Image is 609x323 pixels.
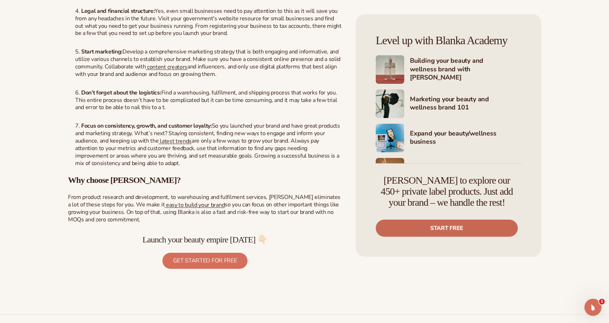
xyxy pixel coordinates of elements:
[376,158,404,186] img: Shopify Image 8
[75,137,339,167] span: are only a few ways to grow your brand. Always pay attention to your metrics and customer feedbac...
[376,34,521,47] h4: Level up with Blanka Academy
[376,55,521,84] a: Shopify Image 5 Building your beauty and wellness brand with [PERSON_NAME]
[68,193,340,209] span: From product research and development, to warehousing and fulfilment services, [PERSON_NAME] elim...
[147,63,187,71] span: content creators
[584,299,602,316] iframe: Intercom live chat
[376,124,404,152] img: Shopify Image 7
[160,89,161,97] strong: :
[81,89,160,97] strong: Don’t forget about the logistics
[160,137,192,145] span: latest trends
[121,48,123,56] strong: :
[376,89,521,118] a: Shopify Image 6 Marketing your beauty and wellness brand 101
[75,48,340,71] span: Develop a comprehensive marketing strategy that is both engaging and informative, and utilize var...
[68,201,339,224] span: so you can focus on other important things like growing your business. On top of that, using Blan...
[166,201,225,209] span: easy to build your brand
[75,89,337,112] span: Find a warehousing, fulfilment, and shipping process that works for you. This entire process does...
[75,7,342,37] span: Yes, even small businesses need to pay attention to this as it will save you from any headaches i...
[376,158,521,186] a: Shopify Image 8 Mastering ecommerce: Boost your beauty and wellness sales
[153,7,155,15] strong: :
[81,122,210,130] strong: Focus on consistency, growth, and customer loyalty
[68,235,342,244] h3: Launch your beauty empire [DATE] 👇🏻
[81,7,153,15] strong: Legal and financial structure
[599,299,605,304] span: 1
[376,175,518,208] h4: [PERSON_NAME] to explore our 450+ private label products. Just add your brand – we handle the rest!
[75,63,337,78] span: and influencers, and only use digital platforms that best align with your brand and audience and ...
[162,253,248,269] a: GET STARTED FOR FREE
[81,48,121,56] strong: Start marketing
[410,95,521,113] h4: Marketing your beauty and wellness brand 101
[146,63,187,71] a: content creators
[376,89,404,118] img: Shopify Image 6
[158,137,192,145] a: latest trends
[210,122,212,130] strong: :
[75,122,340,145] span: So you launched your brand and have great products and marketing strategy. What’s next? Staying c...
[173,257,237,265] span: GET STARTED FOR FREE
[165,201,225,209] a: easy to build your brand
[376,55,404,84] img: Shopify Image 5
[376,124,521,152] a: Shopify Image 7 Expand your beauty/wellness business
[410,57,521,82] h4: Building your beauty and wellness brand with [PERSON_NAME]
[410,129,521,147] h4: Expand your beauty/wellness business
[68,175,181,185] b: Why choose [PERSON_NAME]?
[376,220,518,237] a: Start free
